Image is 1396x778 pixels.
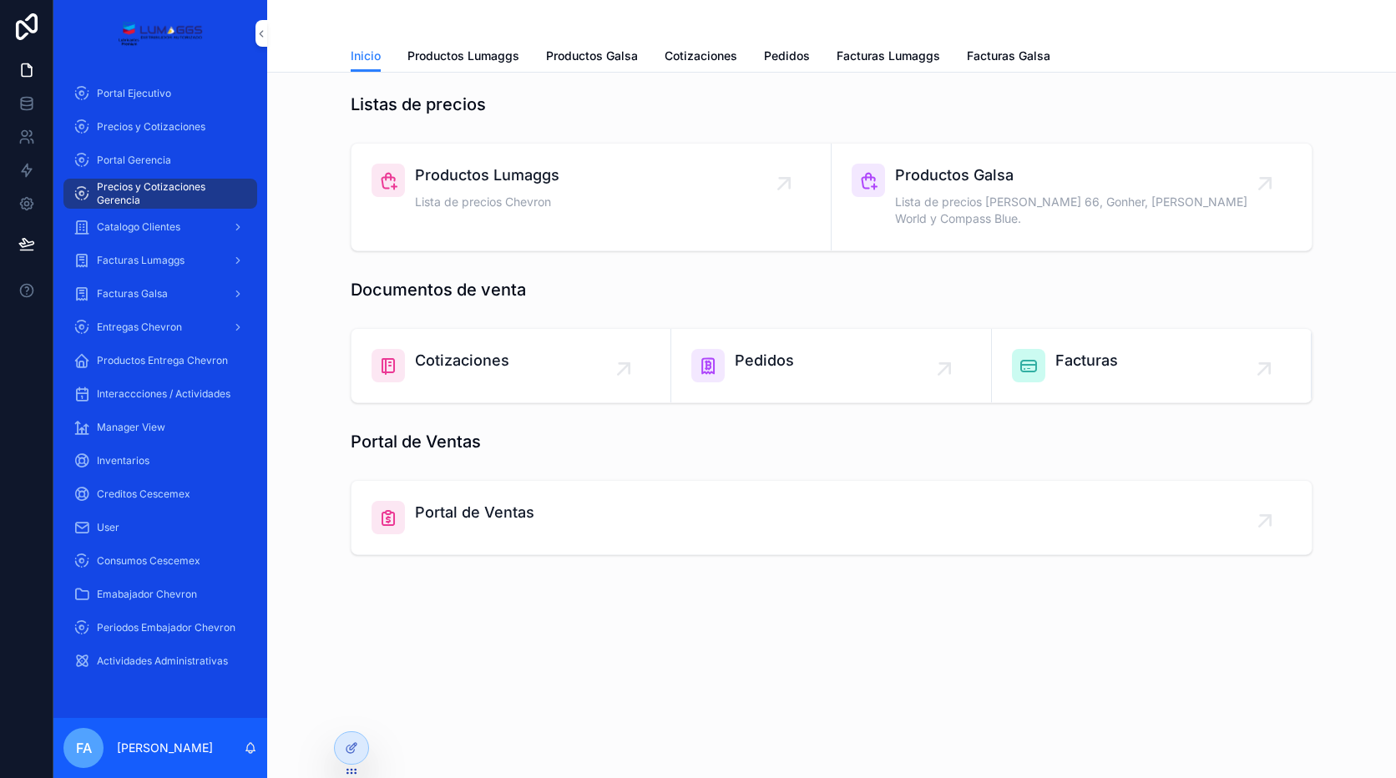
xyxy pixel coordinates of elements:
span: Facturas [1055,349,1118,372]
span: Periodos Embajador Chevron [97,621,235,634]
a: Facturas Lumaggs [63,245,257,275]
h1: Documentos de venta [351,278,526,301]
a: Inventarios [63,446,257,476]
a: User [63,513,257,543]
span: Interaccciones / Actividades [97,387,230,401]
a: Actividades Administrativas [63,646,257,676]
a: Facturas [992,329,1312,402]
span: Emabajador Chevron [97,588,197,601]
a: Cotizaciones [352,329,671,402]
h1: Listas de precios [351,93,486,116]
a: Facturas Galsa [967,41,1050,74]
span: Productos Entrega Chevron [97,354,228,367]
span: Inventarios [97,454,149,467]
a: Pedidos [764,41,810,74]
span: Entregas Chevron [97,321,182,334]
span: Portal Gerencia [97,154,171,167]
span: Precios y Cotizaciones Gerencia [97,180,240,207]
span: Lista de precios Chevron [415,194,559,210]
h1: Portal de Ventas [351,430,481,453]
a: Facturas Lumaggs [837,41,940,74]
span: Actividades Administrativas [97,654,228,668]
a: Cotizaciones [665,41,737,74]
span: Facturas Galsa [967,48,1050,64]
span: Precios y Cotizaciones [97,120,205,134]
a: Interaccciones / Actividades [63,379,257,409]
span: Manager View [97,421,165,434]
a: Facturas Galsa [63,279,257,309]
a: Entregas Chevron [63,312,257,342]
span: Facturas Galsa [97,287,168,301]
a: Portal Gerencia [63,145,257,175]
a: Portal Ejecutivo [63,78,257,109]
a: Manager View [63,412,257,442]
span: Facturas Lumaggs [97,254,185,267]
a: Pedidos [671,329,991,402]
span: Portal Ejecutivo [97,87,171,100]
span: User [97,521,119,534]
a: Productos Entrega Chevron [63,346,257,376]
span: Cotizaciones [665,48,737,64]
a: Precios y Cotizaciones Gerencia [63,179,257,209]
span: Pedidos [764,48,810,64]
p: [PERSON_NAME] [117,740,213,756]
span: Inicio [351,48,381,64]
span: Lista de precios [PERSON_NAME] 66, Gonher, [PERSON_NAME] World y Compass Blue. [895,194,1265,227]
span: Creditos Cescemex [97,488,190,501]
a: Catalogo Clientes [63,212,257,242]
span: Pedidos [735,349,794,372]
span: Productos Galsa [895,164,1265,187]
a: Productos Galsa [546,41,638,74]
span: Facturas Lumaggs [837,48,940,64]
span: Productos Lumaggs [415,164,559,187]
a: Productos Lumaggs [407,41,519,74]
span: Cotizaciones [415,349,509,372]
a: Productos GalsaLista de precios [PERSON_NAME] 66, Gonher, [PERSON_NAME] World y Compass Blue. [832,144,1312,250]
span: FA [76,738,92,758]
span: Catalogo Clientes [97,220,180,234]
span: Productos Lumaggs [407,48,519,64]
span: Portal de Ventas [415,501,534,524]
div: scrollable content [53,67,267,698]
a: Periodos Embajador Chevron [63,613,257,643]
span: Consumos Cescemex [97,554,200,568]
a: Inicio [351,41,381,73]
span: Productos Galsa [546,48,638,64]
a: Portal de Ventas [352,481,1312,554]
a: Creditos Cescemex [63,479,257,509]
a: Productos LumaggsLista de precios Chevron [352,144,832,250]
a: Precios y Cotizaciones [63,112,257,142]
img: App logo [118,20,202,47]
a: Consumos Cescemex [63,546,257,576]
a: Emabajador Chevron [63,579,257,609]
